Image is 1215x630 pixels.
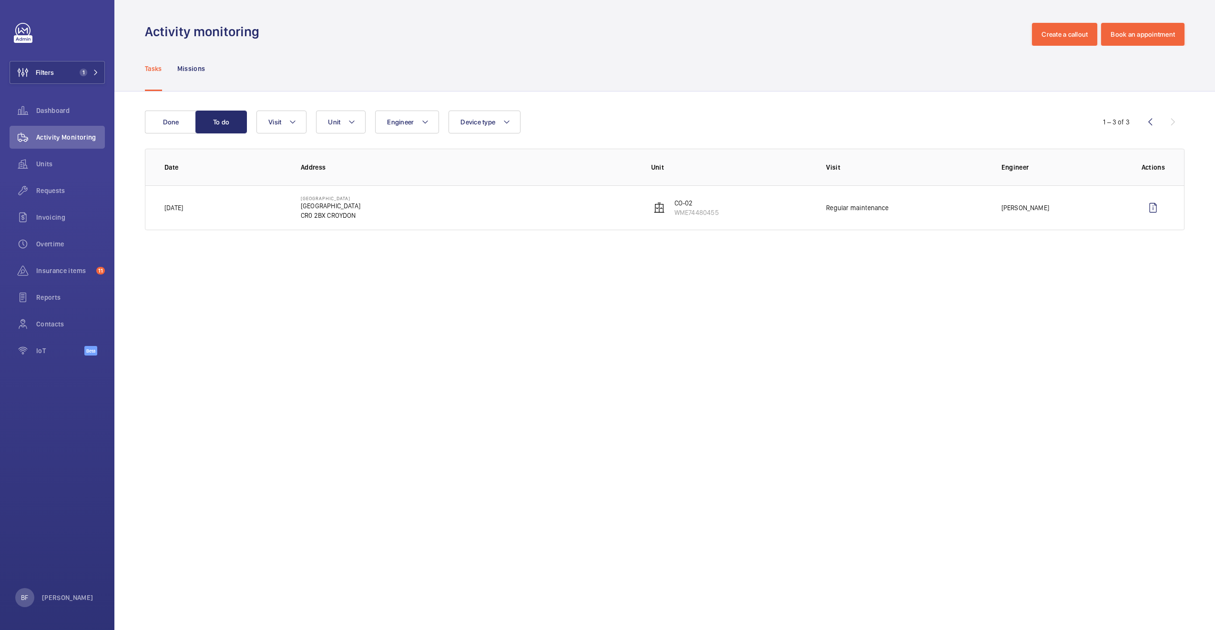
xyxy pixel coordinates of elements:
[826,163,986,172] p: Visit
[36,159,105,169] span: Units
[36,239,105,249] span: Overtime
[653,202,665,213] img: elevator.svg
[164,163,286,172] p: Date
[1001,163,1126,172] p: Engineer
[36,293,105,302] span: Reports
[1032,23,1097,46] button: Create a callout
[301,195,360,201] p: [GEOGRAPHIC_DATA]
[316,111,366,133] button: Unit
[460,118,495,126] span: Device type
[21,593,28,602] p: BF
[674,198,719,208] p: CO-02
[387,118,414,126] span: Engineer
[1103,117,1130,127] div: 1 – 3 of 3
[449,111,521,133] button: Device type
[145,111,196,133] button: Done
[1001,203,1049,213] p: [PERSON_NAME]
[195,111,247,133] button: To do
[375,111,439,133] button: Engineer
[80,69,87,76] span: 1
[301,211,360,220] p: CR0 2BX CROYDON
[256,111,306,133] button: Visit
[145,23,265,41] h1: Activity monitoring
[36,68,54,77] span: Filters
[164,203,183,213] p: [DATE]
[36,186,105,195] span: Requests
[36,319,105,329] span: Contacts
[1101,23,1184,46] button: Book an appointment
[177,64,205,73] p: Missions
[36,346,84,356] span: IoT
[301,163,636,172] p: Address
[145,64,162,73] p: Tasks
[1142,163,1165,172] p: Actions
[36,106,105,115] span: Dashboard
[826,203,888,213] p: Regular maintenance
[328,118,340,126] span: Unit
[96,267,105,274] span: 11
[651,163,811,172] p: Unit
[36,132,105,142] span: Activity Monitoring
[84,346,97,356] span: Beta
[42,593,93,602] p: [PERSON_NAME]
[36,266,92,275] span: Insurance items
[301,201,360,211] p: [GEOGRAPHIC_DATA]
[36,213,105,222] span: Invoicing
[674,208,719,217] p: WME74480455
[10,61,105,84] button: Filters1
[268,118,281,126] span: Visit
